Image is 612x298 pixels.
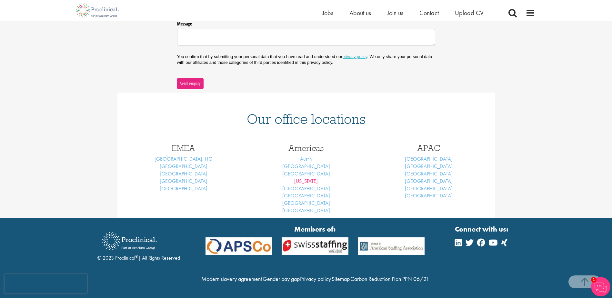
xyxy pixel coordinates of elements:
[97,228,162,254] img: Proclinical Recruitment
[282,200,330,206] a: [GEOGRAPHIC_DATA]
[591,277,597,283] span: 1
[127,144,240,152] h3: EMEA
[160,178,207,184] a: [GEOGRAPHIC_DATA]
[5,274,87,293] iframe: reCAPTCHA
[294,178,318,184] a: [US_STATE]
[405,155,453,162] a: [GEOGRAPHIC_DATA]
[177,78,204,89] button: Send enquiry
[405,178,453,184] a: [GEOGRAPHIC_DATA]
[282,163,330,170] a: [GEOGRAPHIC_DATA]
[405,170,453,177] a: [GEOGRAPHIC_DATA]
[591,277,610,296] img: Chatbot
[263,275,300,283] a: Gender pay gap
[177,19,435,27] label: Message
[135,254,138,259] sup: ®
[300,275,331,283] a: Privacy policy
[282,192,330,199] a: [GEOGRAPHIC_DATA]
[160,163,207,170] a: [GEOGRAPHIC_DATA]
[405,163,453,170] a: [GEOGRAPHIC_DATA]
[322,9,333,17] a: Jobs
[160,170,207,177] a: [GEOGRAPHIC_DATA]
[206,224,425,234] strong: Members of:
[405,192,453,199] a: [GEOGRAPHIC_DATA]
[350,275,429,283] a: Carbon Reduction Plan PPN 06/21
[201,237,277,255] img: APSCo
[353,237,430,255] img: APSCo
[277,237,353,255] img: APSCo
[180,80,201,87] span: Send enquiry
[160,185,207,192] a: [GEOGRAPHIC_DATA]
[97,227,180,262] div: © 2023 Proclinical | All Rights Reserved
[349,9,371,17] a: About us
[455,224,510,234] strong: Connect with us:
[419,9,439,17] a: Contact
[177,54,435,65] p: You confirm that by submitting your personal data that you have read and understood our . We only...
[201,275,262,283] a: Modern slavery agreement
[282,207,330,214] a: [GEOGRAPHIC_DATA]
[155,155,213,162] a: [GEOGRAPHIC_DATA], HQ
[300,155,312,162] a: Austin
[127,112,485,126] h1: Our office locations
[387,9,403,17] a: Join us
[250,144,363,152] h3: Americas
[342,54,367,59] a: privacy policy
[282,185,330,192] a: [GEOGRAPHIC_DATA]
[372,144,485,152] h3: APAC
[332,275,350,283] a: Sitemap
[405,185,453,192] a: [GEOGRAPHIC_DATA]
[282,170,330,177] a: [GEOGRAPHIC_DATA]
[455,9,484,17] a: Upload CV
